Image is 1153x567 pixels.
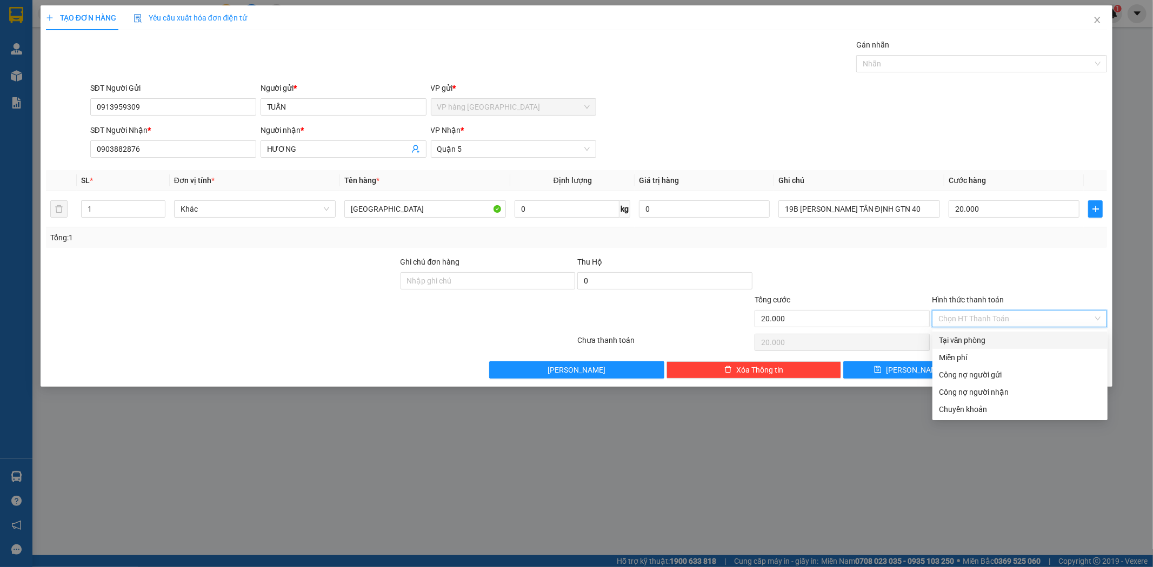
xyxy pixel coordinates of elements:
label: Gán nhãn [856,40,889,49]
span: Thu Hộ [577,258,602,266]
div: LIOA [126,22,202,35]
span: kg [619,200,630,218]
span: VP hàng Nha Trang [437,99,590,115]
span: close [1093,16,1102,24]
button: save[PERSON_NAME] [843,361,974,379]
span: plus [46,14,54,22]
div: Miễn phí [939,352,1101,363]
div: Quận 5 [126,9,202,22]
th: Ghi chú [774,170,944,191]
span: Yêu cầu xuất hóa đơn điện tử [134,13,248,22]
span: user-add [411,145,420,153]
span: Xóa Thông tin [736,364,783,376]
span: save [874,366,882,374]
div: VP gửi [431,82,597,94]
div: Chưa thanh toán [577,334,754,353]
img: icon [134,14,142,23]
div: SĐT Người Gửi [90,82,256,94]
span: Tổng cước [755,295,790,304]
label: Hình thức thanh toán [932,295,1004,304]
div: Tại văn phòng [939,334,1101,346]
input: VD: Bàn, Ghế [344,200,506,218]
div: ĐỨC ĐIỆN [9,35,119,48]
div: Người nhận [261,124,426,136]
button: [PERSON_NAME] [489,361,664,379]
div: Cước gửi hàng sẽ được ghi vào công nợ của người nhận [932,383,1108,401]
input: 0 [639,200,770,218]
span: [PERSON_NAME] [886,364,944,376]
span: SL [81,176,90,185]
span: Khác [181,201,329,217]
span: Định lượng [554,176,592,185]
label: Ghi chú đơn hàng [401,258,460,266]
span: [PERSON_NAME] [548,364,605,376]
input: Ghi Chú [778,200,940,218]
div: 0913901884 [126,35,202,50]
span: Tên hàng [344,176,379,185]
input: Ghi chú đơn hàng [401,272,576,289]
span: Quận 5 [437,141,590,157]
div: Công nợ người gửi [939,369,1101,381]
span: Chưa thu : [125,57,148,82]
div: 30.000 [125,57,203,83]
div: Tổng: 1 [50,232,445,244]
span: Đơn vị tính [174,176,215,185]
span: delete [724,366,732,374]
span: TẠO ĐƠN HÀNG [46,13,116,22]
button: delete [50,200,68,218]
div: SĐT Người Nhận [90,124,256,136]
span: plus [1089,205,1102,213]
div: Người gửi [261,82,426,94]
span: Giá trị hàng [639,176,679,185]
button: Close [1082,5,1112,36]
span: Gửi: [9,10,26,22]
button: plus [1088,200,1103,218]
div: Công nợ người nhận [939,386,1101,398]
button: deleteXóa Thông tin [667,361,842,379]
div: Cước gửi hàng sẽ được ghi vào công nợ của người gửi [932,366,1108,383]
span: Cước hàng [949,176,986,185]
div: Chuyển khoản [939,403,1101,415]
span: VP Nhận [431,126,461,134]
span: Nhận: [126,10,152,22]
div: VP hàng [GEOGRAPHIC_DATA] [9,9,119,35]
